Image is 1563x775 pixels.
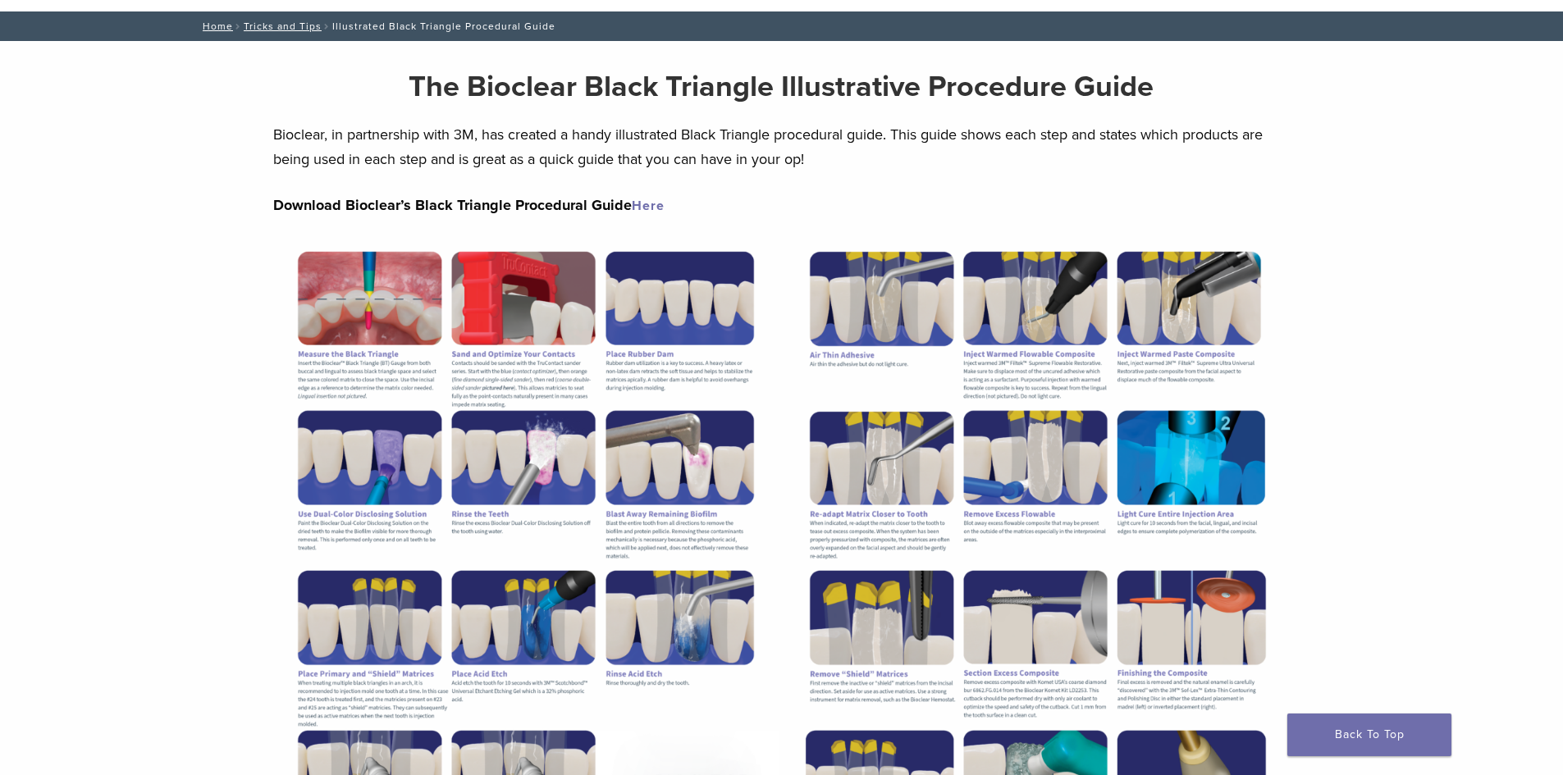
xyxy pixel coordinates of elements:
[1287,713,1451,756] a: Back To Top
[244,21,322,32] a: Tricks and Tips
[191,11,1373,41] nav: Illustrated Black Triangle Procedural Guide
[632,198,665,214] a: Here
[322,22,332,30] span: /
[198,21,233,32] a: Home
[233,22,244,30] span: /
[273,122,1291,171] p: Bioclear, in partnership with 3M, has created a handy illustrated Black Triangle procedural guide...
[273,196,665,214] strong: Download Bioclear’s Black Triangle Procedural Guide
[409,69,1154,104] strong: The Bioclear Black Triangle Illustrative Procedure Guide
